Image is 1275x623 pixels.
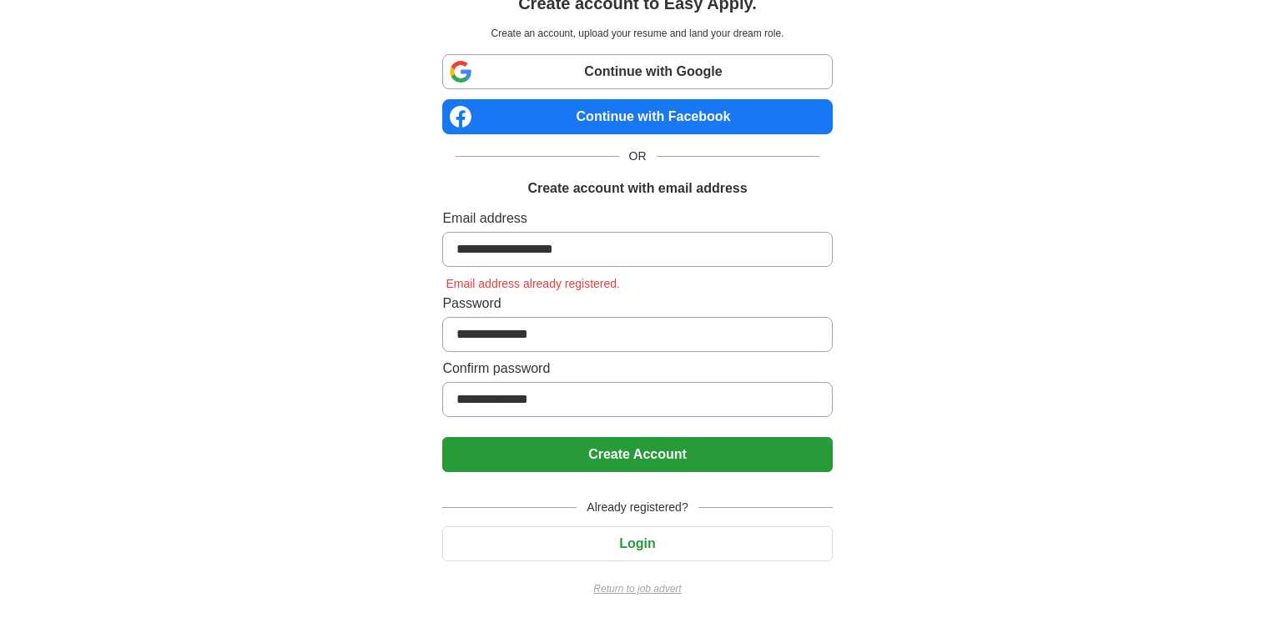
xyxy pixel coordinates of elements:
[446,26,829,41] p: Create an account, upload your resume and land your dream role.
[442,437,832,472] button: Create Account
[442,54,832,89] a: Continue with Google
[577,499,698,516] span: Already registered?
[442,99,832,134] a: Continue with Facebook
[442,277,623,290] span: Email address already registered.
[442,526,832,561] button: Login
[527,178,747,198] h1: Create account with email address
[619,148,657,165] span: OR
[442,536,832,550] a: Login
[442,209,832,229] label: Email address
[442,359,832,379] label: Confirm password
[442,581,832,596] a: Return to job advert
[442,294,832,314] label: Password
